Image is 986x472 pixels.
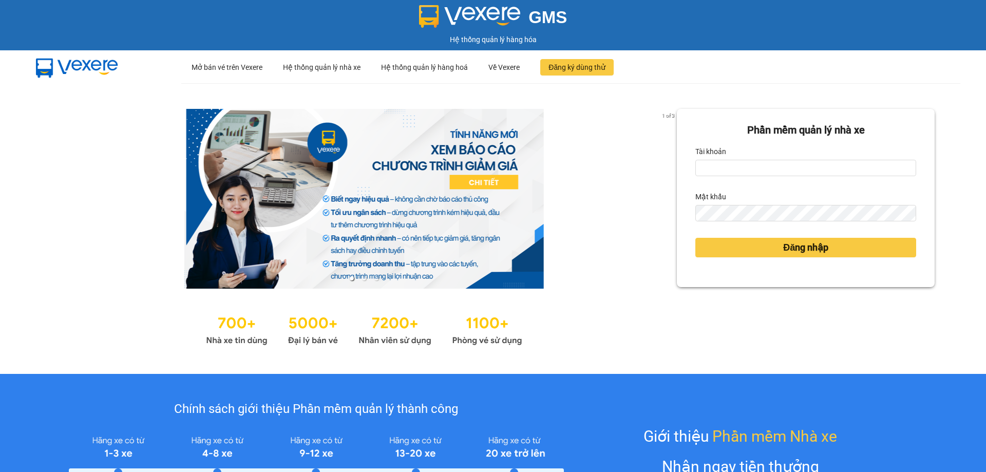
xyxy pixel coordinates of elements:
[695,205,916,221] input: Mật khẩu
[419,5,521,28] img: logo 2
[783,240,828,255] span: Đăng nhập
[695,143,726,160] label: Tài khoản
[695,160,916,176] input: Tài khoản
[695,238,916,257] button: Đăng nhập
[374,276,378,280] li: slide item 3
[69,400,563,419] div: Chính sách giới thiệu Phần mềm quản lý thành công
[350,276,354,280] li: slide item 1
[419,15,567,24] a: GMS
[695,122,916,138] div: Phần mềm quản lý nhà xe
[488,51,520,84] div: Về Vexere
[540,59,614,75] button: Đăng ký dùng thử
[283,51,361,84] div: Hệ thống quản lý nhà xe
[3,34,983,45] div: Hệ thống quản lý hàng hóa
[659,109,677,122] p: 1 of 3
[381,51,468,84] div: Hệ thống quản lý hàng hoá
[528,8,567,27] span: GMS
[206,309,522,348] img: Statistics.png
[26,50,128,84] img: mbUUG5Q.png
[695,188,726,205] label: Mật khẩu
[192,51,262,84] div: Mở bán vé trên Vexere
[548,62,605,73] span: Đăng ký dùng thử
[662,109,677,289] button: next slide / item
[51,109,66,289] button: previous slide / item
[712,424,837,448] span: Phần mềm Nhà xe
[643,424,837,448] div: Giới thiệu
[362,276,366,280] li: slide item 2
